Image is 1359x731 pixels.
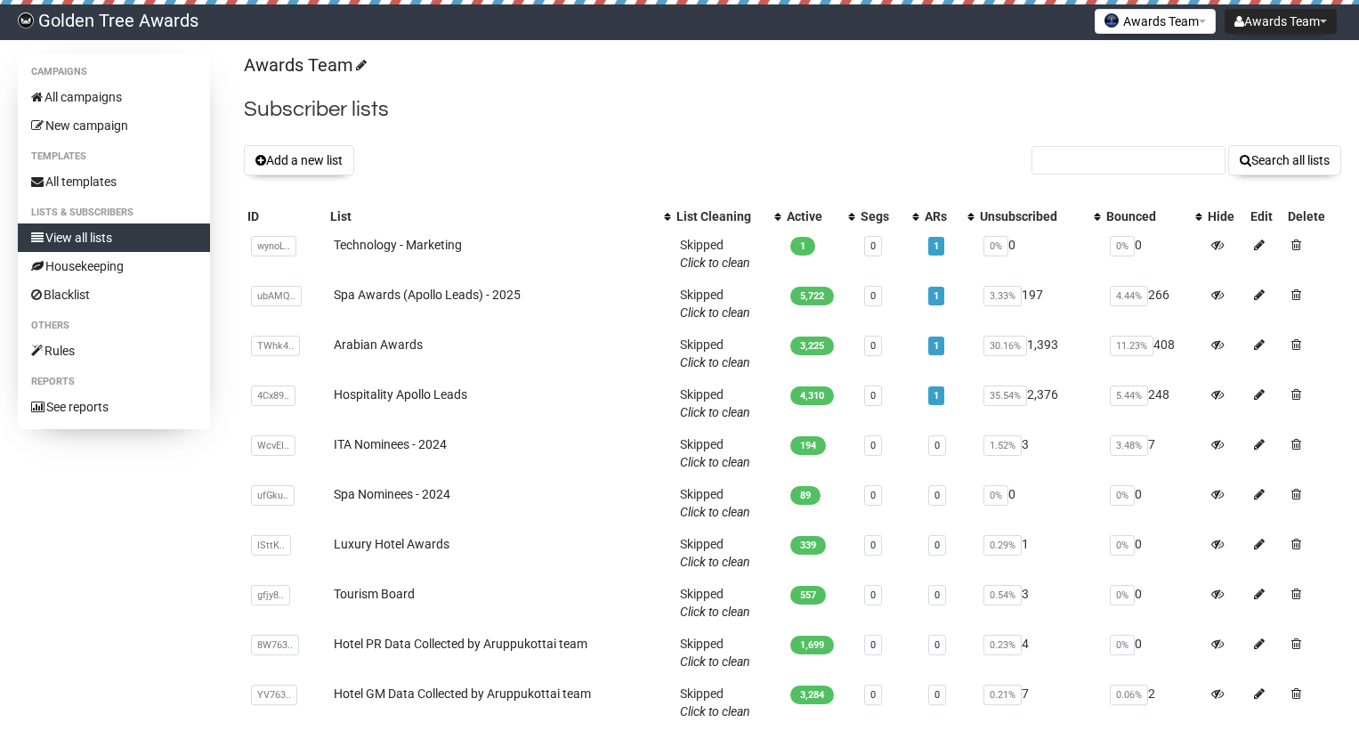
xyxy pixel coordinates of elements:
a: Click to clean [680,305,750,320]
span: 194 [790,436,826,455]
td: 0 [976,229,1103,279]
a: Arabian Awards [334,337,423,352]
span: 0.23% [983,635,1022,655]
span: 0% [1110,585,1135,605]
a: 0 [870,390,876,402]
a: New campaign [18,111,210,140]
span: YV763.. [251,685,297,705]
td: 0 [1103,229,1204,279]
a: Click to clean [680,256,750,270]
div: Active [787,207,839,225]
button: Awards Team [1225,9,1337,34]
a: 0 [934,589,940,601]
a: 0 [870,340,876,352]
a: 0 [934,639,940,651]
span: Skipped [680,537,750,569]
span: Skipped [680,288,750,320]
a: 0 [870,240,876,252]
td: 0 [1103,528,1204,578]
a: 1 [934,340,939,352]
a: Awards Team [244,54,364,76]
div: Bounced [1106,207,1186,225]
a: 0 [870,540,876,551]
a: 0 [870,639,876,651]
a: Luxury Hotel Awards [334,537,449,551]
h2: Subscriber lists [244,93,1341,126]
th: ARs: No sort applied, activate to apply an ascending sort [921,204,977,229]
a: Click to clean [680,505,750,519]
span: 0.29% [983,535,1022,556]
span: Skipped [680,387,750,419]
td: 1 [976,528,1103,578]
span: 30.16% [983,336,1027,356]
span: 5.44% [1110,386,1148,406]
th: List Cleaning: No sort applied, activate to apply an ascending sort [673,204,783,229]
button: Awards Team [1095,9,1216,34]
a: Rules [18,337,210,365]
span: Skipped [680,487,750,519]
td: 4 [976,628,1103,678]
a: Hotel GM Data Collected by Aruppukottai team [334,686,591,701]
span: 0% [1110,485,1135,506]
a: Click to clean [680,704,750,719]
span: 0% [1110,236,1135,256]
li: Reports [18,371,210,393]
a: Tourism Board [334,587,415,601]
li: Others [18,315,210,337]
span: ufGku.. [251,485,295,506]
div: Hide [1208,207,1243,225]
span: 1,699 [790,636,834,654]
a: 0 [934,689,940,701]
a: 0 [870,689,876,701]
span: 3.33% [983,286,1022,306]
a: 0 [870,440,876,451]
span: 0% [983,485,1008,506]
div: ID [247,207,323,225]
th: Hide: No sort applied, sorting is disabled [1204,204,1247,229]
span: lSttK.. [251,535,291,556]
li: Campaigns [18,61,210,83]
td: 266 [1103,279,1204,329]
a: Click to clean [680,355,750,370]
td: 7 [1103,428,1204,478]
a: All templates [18,167,210,196]
span: 1.52% [983,435,1022,456]
div: Segs [861,207,902,225]
span: 3,284 [790,686,834,704]
td: 7 [976,678,1103,727]
a: 1 [934,240,939,252]
button: Search all lists [1228,145,1341,175]
a: Hotel PR Data Collected by Aruppukottai team [334,637,587,651]
span: Skipped [680,587,750,619]
span: 4,310 [790,386,834,405]
div: Delete [1288,207,1338,225]
a: Technology - Marketing [334,238,462,252]
th: List: No sort applied, activate to apply an ascending sort [327,204,673,229]
th: Unsubscribed: No sort applied, activate to apply an ascending sort [976,204,1103,229]
td: 197 [976,279,1103,329]
div: Edit [1250,207,1281,225]
a: 0 [870,589,876,601]
span: Skipped [680,437,750,469]
span: TWhk4.. [251,336,300,356]
span: 35.54% [983,386,1027,406]
td: 408 [1103,329,1204,378]
span: 0% [1110,535,1135,556]
a: Click to clean [680,654,750,669]
a: See reports [18,393,210,421]
span: 557 [790,586,826,605]
span: 4Cx89.. [251,386,295,406]
th: Edit: No sort applied, sorting is disabled [1247,204,1284,229]
a: Housekeeping [18,252,210,280]
button: Add a new list [244,145,354,175]
th: Segs: No sort applied, activate to apply an ascending sort [857,204,920,229]
a: Click to clean [680,455,750,469]
span: ubAMQ.. [251,286,302,306]
a: 0 [870,290,876,302]
a: 1 [934,290,939,302]
a: View all lists [18,223,210,252]
td: 0 [1103,478,1204,528]
div: List [330,207,655,225]
span: Skipped [680,238,750,270]
a: Click to clean [680,405,750,419]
